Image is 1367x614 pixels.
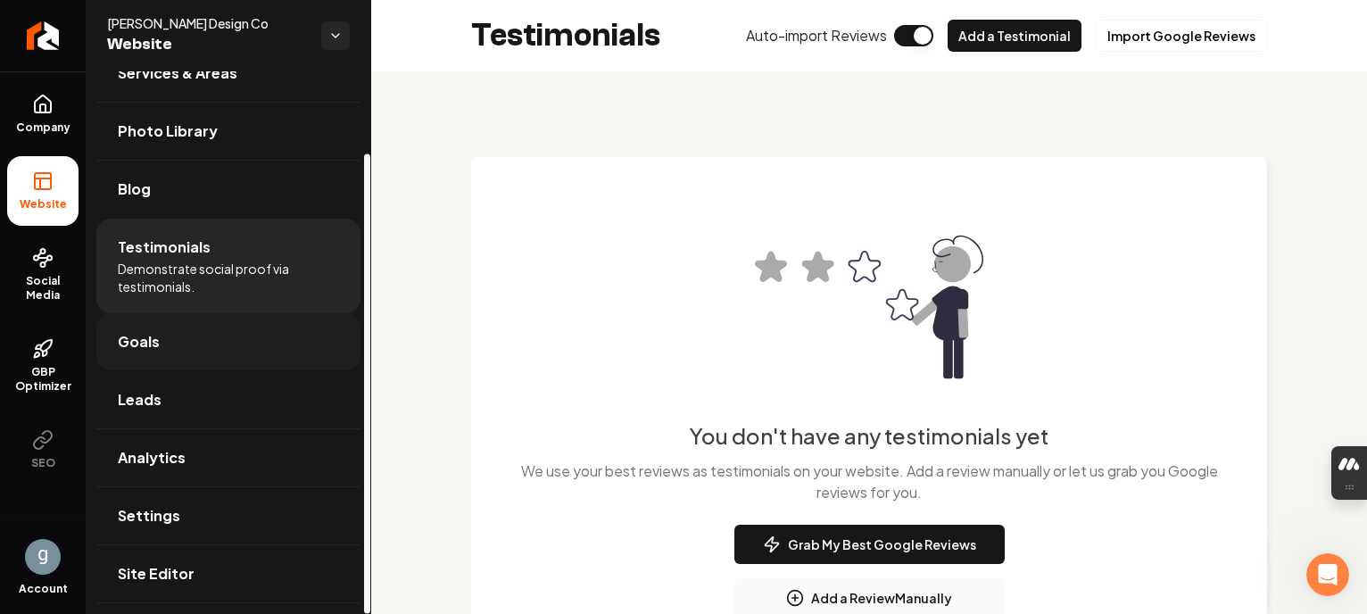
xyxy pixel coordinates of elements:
a: Social Media [7,233,79,317]
a: GBP Optimizer [7,324,79,408]
span: SEO [24,456,62,470]
span: Website [107,32,307,57]
span: Blog [118,178,151,200]
span: Social Media [7,274,79,303]
a: Goals [96,313,360,370]
span: Website [12,197,74,212]
span: Photo Library [118,120,218,142]
span: Demonstrate social proof via testimonials. [118,260,339,295]
a: Company [7,79,79,149]
a: Blog [96,161,360,218]
span: Services & Areas [118,62,237,84]
span: [PERSON_NAME] Design Co [107,14,307,32]
img: godwindesignco Godwin [25,539,61,575]
a: Analytics [96,429,360,486]
span: Auto-import Reviews [746,25,887,46]
img: Rebolt Logo [27,21,60,50]
a: Site Editor [96,545,360,602]
a: Leads [96,371,360,428]
span: Leads [118,389,162,411]
button: Open user button [25,539,61,575]
span: Goals [118,331,160,353]
span: GBP Optimizer [7,365,79,394]
button: Grab My Best Google Reviews [734,525,1005,564]
span: Company [9,120,78,135]
a: Photo Library [96,103,360,160]
span: Account [19,582,68,596]
span: Analytics [118,447,186,469]
img: image empty state [755,193,983,421]
h2: Testimonials [471,18,660,54]
p: We use your best reviews as testimonials on your website. Add a review manually or let us grab yo... [507,460,1231,503]
span: Testimonials [118,236,211,258]
h3: You don't have any testimonials yet [690,421,1048,450]
a: Services & Areas [96,45,360,102]
span: Site Editor [118,563,195,585]
a: Settings [96,487,360,544]
button: Import Google Reviews [1096,20,1267,52]
button: SEO [7,415,79,485]
button: Add a Testimonial [948,20,1081,52]
iframe: Intercom live chat [1306,553,1349,596]
span: Settings [118,505,180,527]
